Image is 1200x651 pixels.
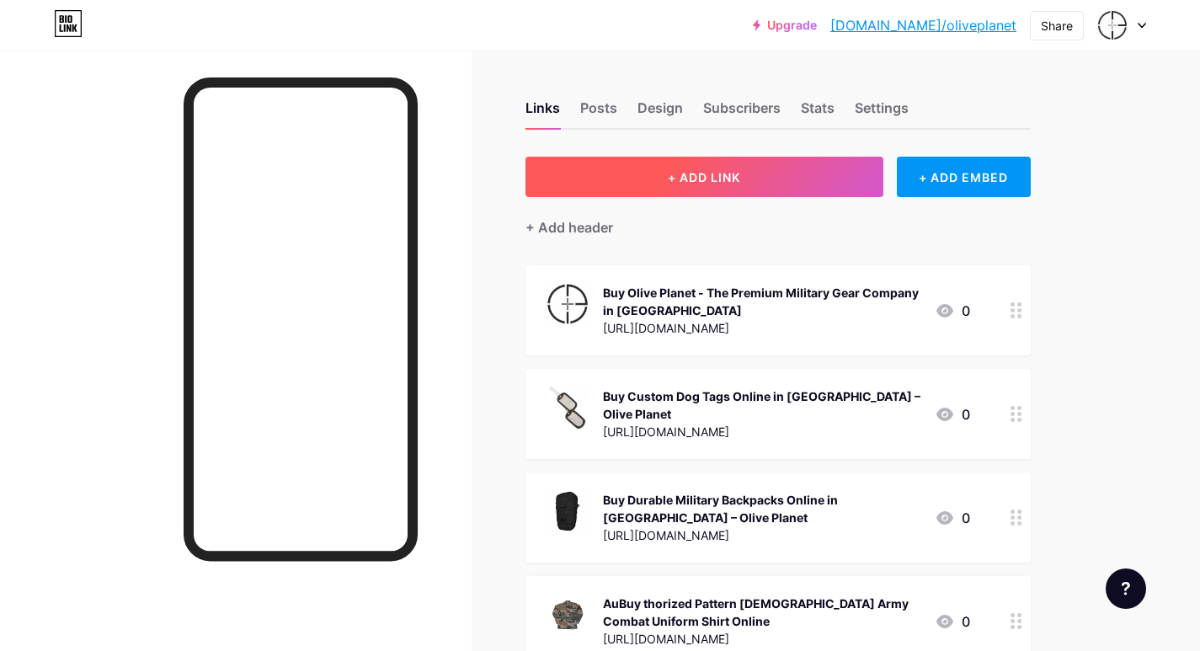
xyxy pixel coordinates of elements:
div: Share [1041,17,1073,35]
img: Buy Durable Military Backpacks Online in India – Olive Planet [546,489,589,533]
img: Buy Olive Planet - The Premium Military Gear Company in India [546,282,589,326]
div: 0 [935,301,970,321]
div: [URL][DOMAIN_NAME] [603,526,921,544]
button: + ADD LINK [525,157,883,197]
div: + ADD EMBED [897,157,1031,197]
div: Stats [801,98,835,128]
div: Buy Durable Military Backpacks Online in [GEOGRAPHIC_DATA] – Olive Planet [603,491,921,526]
a: [DOMAIN_NAME]/oliveplanet [830,15,1016,35]
div: Subscribers [703,98,781,128]
div: 0 [935,508,970,528]
div: Links [525,98,560,128]
div: 0 [935,611,970,632]
div: Settings [855,98,909,128]
div: Design [637,98,683,128]
div: Buy Olive Planet - The Premium Military Gear Company in [GEOGRAPHIC_DATA] [603,284,921,319]
img: Buy Custom Dog Tags Online in India – Olive Planet [546,386,589,430]
div: Posts [580,98,617,128]
div: AuBuy thorized Pattern [DEMOGRAPHIC_DATA] Army Combat Uniform Shirt Online [603,595,921,630]
span: + ADD LINK [668,170,740,184]
div: [URL][DOMAIN_NAME] [603,319,921,337]
div: 0 [935,404,970,424]
div: [URL][DOMAIN_NAME] [603,423,921,440]
div: + Add header [525,217,613,237]
a: Upgrade [753,19,817,32]
img: oliveplanet [1096,9,1128,41]
div: Buy Custom Dog Tags Online in [GEOGRAPHIC_DATA] – Olive Planet [603,387,921,423]
img: AuBuy thorized Pattern Indian Army Combat Uniform Shirt Online [546,593,589,637]
div: [URL][DOMAIN_NAME] [603,630,921,648]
